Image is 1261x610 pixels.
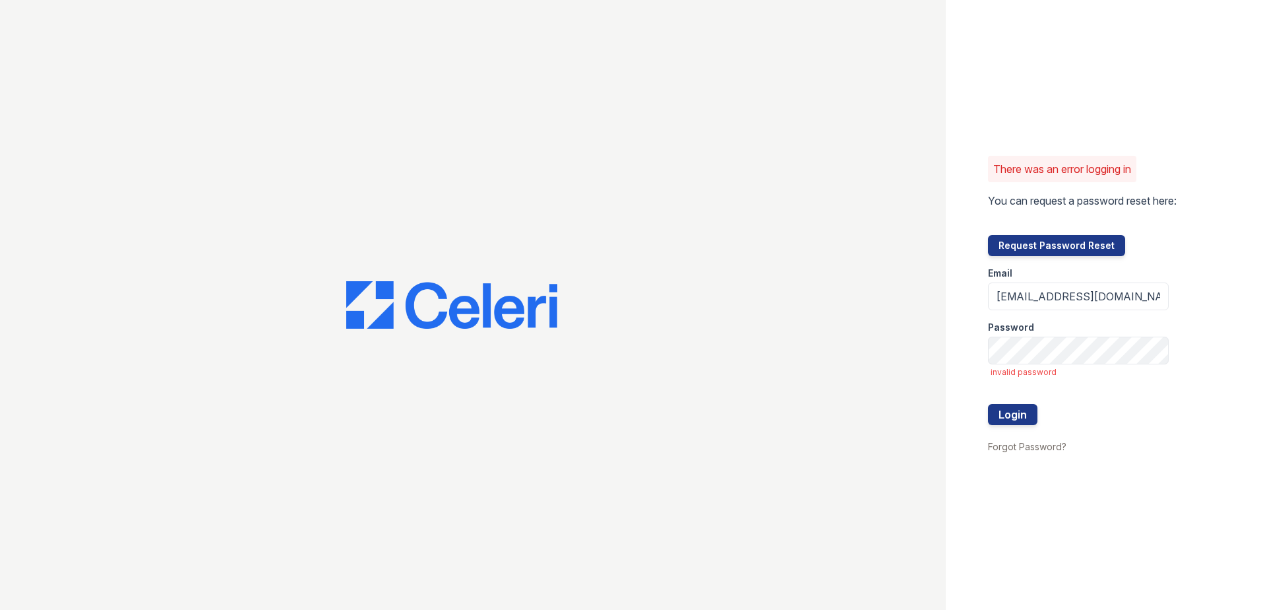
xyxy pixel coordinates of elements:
[993,161,1131,177] p: There was an error logging in
[346,281,557,329] img: CE_Logo_Blue-a8612792a0a2168367f1c8372b55b34899dd931a85d93a1a3d3e32e68fde9ad4.png
[991,367,1169,378] span: invalid password
[988,404,1037,425] button: Login
[988,321,1034,334] label: Password
[988,267,1012,280] label: Email
[988,235,1125,256] button: Request Password Reset
[988,193,1177,209] p: You can request a password reset here:
[988,441,1066,452] a: Forgot Password?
